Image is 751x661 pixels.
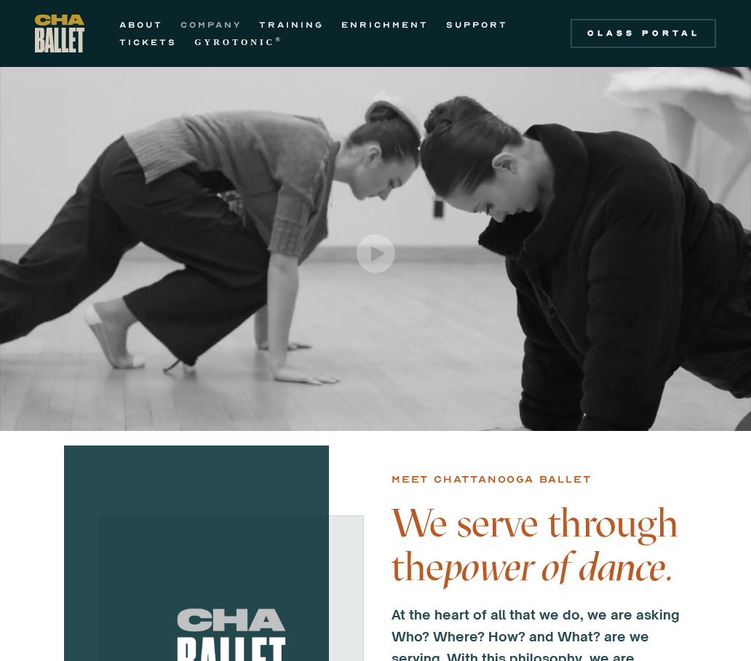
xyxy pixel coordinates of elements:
[446,16,508,33] a: SUPPORT
[392,471,591,488] div: Meet chattanooga ballet
[392,502,683,589] h4: We serve through the
[180,16,242,33] a: COMPANY
[194,37,275,47] strong: GYROTONIC
[444,543,675,590] em: power of dance.
[579,28,707,39] div: Class Portal
[119,16,163,33] a: ABOUT
[119,33,177,51] a: TICKETS
[259,16,324,33] a: TRAINING
[275,36,283,43] sup: ®
[194,33,283,51] a: GYROTONIC®
[341,16,429,33] a: ENRICHMENT
[571,19,716,48] a: Class Portal
[35,15,84,52] a: home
